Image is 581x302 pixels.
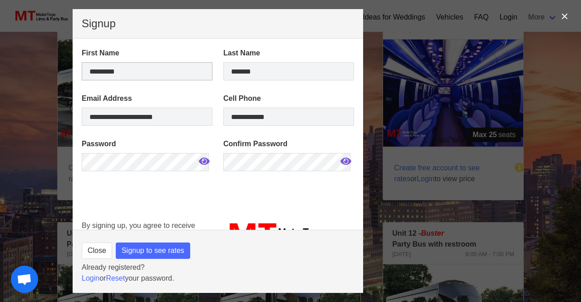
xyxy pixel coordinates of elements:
div: Open chat [11,266,38,293]
div: By signing up, you agree to receive email and sms/mms messages. [76,215,218,256]
label: First Name [82,48,212,59]
a: Login [82,274,99,282]
p: Signup [82,18,354,29]
label: Confirm Password [223,139,354,149]
label: Last Name [223,48,354,59]
iframe: reCAPTCHA [82,184,220,252]
span: Signup to see rates [122,245,184,256]
label: Cell Phone [223,93,354,104]
p: or your password. [82,273,354,284]
img: MT_logo_name.png [223,220,354,250]
button: Close [82,243,112,259]
label: Password [82,139,212,149]
button: Signup to see rates [116,243,190,259]
p: Already registered? [82,262,354,273]
label: Email Address [82,93,212,104]
a: Reset [106,274,125,282]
